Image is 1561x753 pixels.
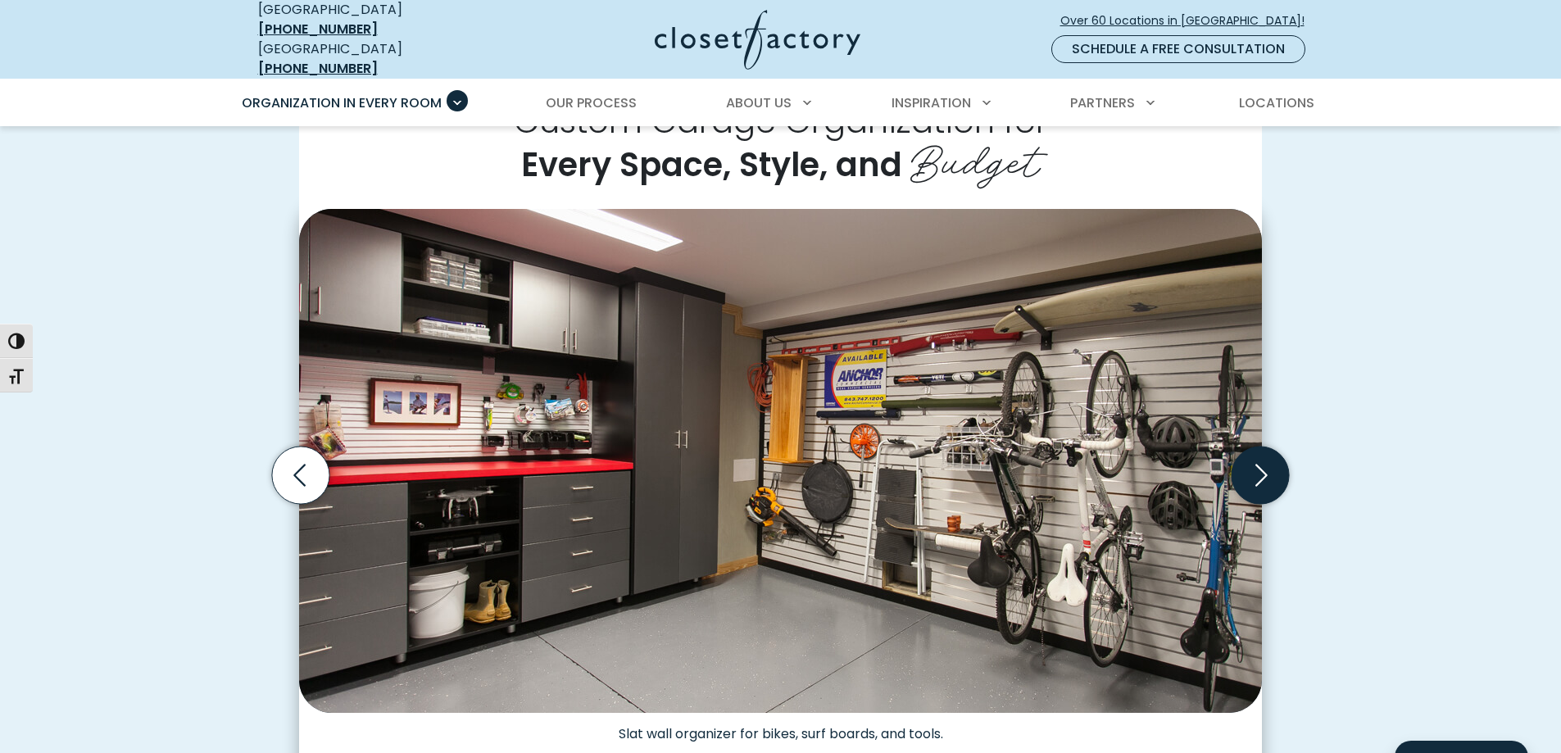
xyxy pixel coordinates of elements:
a: [PHONE_NUMBER] [258,20,378,39]
button: Previous slide [265,440,336,510]
span: Locations [1239,93,1314,112]
nav: Primary Menu [230,80,1332,126]
span: Over 60 Locations in [GEOGRAPHIC_DATA]! [1060,12,1318,29]
img: Custom garage slatwall organizer for bikes, surf boards, and tools [299,209,1262,713]
span: Partners [1070,93,1135,112]
figcaption: Slat wall organizer for bikes, surf boards, and tools. [299,713,1262,742]
span: Every Space, Style, and [521,142,902,188]
span: Budget [910,125,1040,190]
span: Inspiration [892,93,971,112]
a: Over 60 Locations in [GEOGRAPHIC_DATA]! [1060,7,1318,35]
span: Organization in Every Room [242,93,442,112]
div: [GEOGRAPHIC_DATA] [258,39,496,79]
span: About Us [726,93,792,112]
span: Our Process [546,93,637,112]
a: [PHONE_NUMBER] [258,59,378,78]
a: Schedule a Free Consultation [1051,35,1305,63]
button: Next slide [1225,440,1296,510]
img: Closet Factory Logo [655,10,860,70]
